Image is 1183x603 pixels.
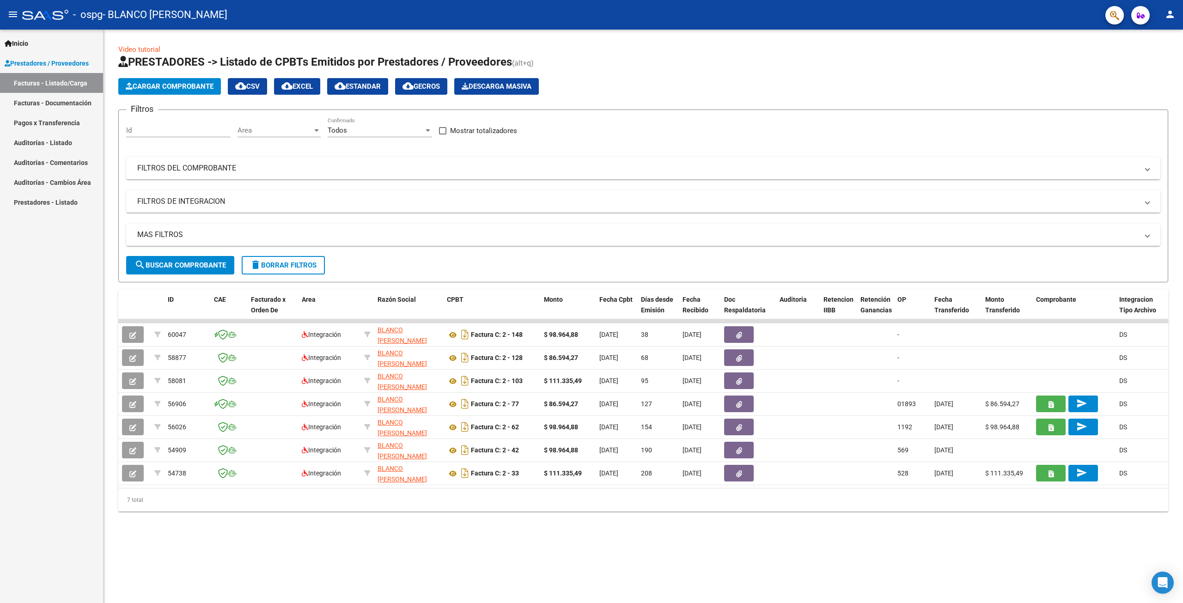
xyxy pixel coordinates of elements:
div: 27407527378 [378,348,439,367]
strong: Factura C: 2 - 62 [471,424,519,431]
button: Buscar Comprobante [126,256,234,274]
button: Borrar Filtros [242,256,325,274]
span: [DATE] [599,469,618,477]
span: ID [168,296,174,303]
span: Integración [302,331,341,338]
span: Fecha Transferido [934,296,969,314]
span: Fecha Recibido [683,296,708,314]
span: Fecha Cpbt [599,296,633,303]
button: Cargar Comprobante [118,78,221,95]
span: Estandar [335,82,381,91]
div: 7 total [118,488,1168,512]
div: 27407527378 [378,325,439,344]
div: 27407527378 [378,440,439,460]
strong: Factura C: 2 - 103 [471,378,523,385]
span: Integración [302,400,341,408]
datatable-header-cell: Días desde Emisión [637,290,679,330]
span: [DATE] [683,377,701,384]
span: Integración [302,354,341,361]
span: 01893 [897,400,916,408]
mat-panel-title: FILTROS DE INTEGRACION [137,196,1138,207]
i: Descargar documento [459,327,471,342]
span: [DATE] [683,331,701,338]
datatable-header-cell: Facturado x Orden De [247,290,298,330]
span: DS [1119,331,1127,338]
span: EXCEL [281,82,313,91]
datatable-header-cell: Fecha Cpbt [596,290,637,330]
span: BLANCO [PERSON_NAME] [378,349,427,367]
span: Area [302,296,316,303]
span: 569 [897,446,909,454]
div: 27407527378 [378,417,439,437]
div: 27407527378 [378,371,439,390]
h3: Filtros [126,103,158,116]
span: 190 [641,446,652,454]
mat-icon: cloud_download [335,80,346,91]
span: Integración [302,377,341,384]
span: $ 98.964,88 [985,423,1019,431]
span: Todos [328,126,347,134]
span: [DATE] [683,423,701,431]
span: 95 [641,377,648,384]
span: 208 [641,469,652,477]
span: [DATE] [683,469,701,477]
span: [DATE] [683,354,701,361]
span: Area [238,126,312,134]
span: DS [1119,446,1127,454]
datatable-header-cell: OP [894,290,931,330]
span: 154 [641,423,652,431]
span: Integración [302,423,341,431]
mat-icon: menu [7,9,18,20]
strong: $ 111.335,49 [544,469,582,477]
i: Descargar documento [459,396,471,411]
span: [DATE] [934,423,953,431]
button: Estandar [327,78,388,95]
button: CSV [228,78,267,95]
span: OP [897,296,906,303]
span: BLANCO [PERSON_NAME] [378,326,427,344]
span: [DATE] [599,377,618,384]
span: [DATE] [599,446,618,454]
span: Inicio [5,38,28,49]
span: 54738 [168,469,186,477]
span: 38 [641,331,648,338]
span: 58081 [168,377,186,384]
strong: $ 98.964,88 [544,331,578,338]
div: Open Intercom Messenger [1152,572,1174,594]
strong: Factura C: 2 - 148 [471,331,523,339]
span: Retencion IIBB [823,296,854,314]
span: Borrar Filtros [250,261,317,269]
span: Integracion Tipo Archivo [1119,296,1156,314]
a: Video tutorial [118,45,160,54]
span: Cargar Comprobante [126,82,213,91]
i: Descargar documento [459,373,471,388]
span: 68 [641,354,648,361]
datatable-header-cell: Retencion IIBB [820,290,857,330]
span: DS [1119,469,1127,477]
span: Monto Transferido [985,296,1020,314]
span: Mostrar totalizadores [450,125,517,136]
span: Prestadores / Proveedores [5,58,89,68]
span: DS [1119,423,1127,431]
span: CPBT [447,296,463,303]
mat-panel-title: FILTROS DEL COMPROBANTE [137,163,1138,173]
span: [DATE] [934,446,953,454]
button: Gecros [395,78,447,95]
datatable-header-cell: CPBT [443,290,540,330]
span: 60047 [168,331,186,338]
button: EXCEL [274,78,320,95]
div: 27407527378 [378,394,439,414]
span: 58877 [168,354,186,361]
span: Descarga Masiva [462,82,531,91]
span: Retención Ganancias [860,296,892,314]
i: Descargar documento [459,350,471,365]
span: - [897,354,899,361]
strong: $ 86.594,27 [544,400,578,408]
strong: $ 98.964,88 [544,423,578,431]
strong: Factura C: 2 - 33 [471,470,519,477]
div: 27407527378 [378,463,439,483]
button: Descarga Masiva [454,78,539,95]
span: BLANCO [PERSON_NAME] [378,442,427,460]
strong: Factura C: 2 - 77 [471,401,519,408]
strong: $ 86.594,27 [544,354,578,361]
